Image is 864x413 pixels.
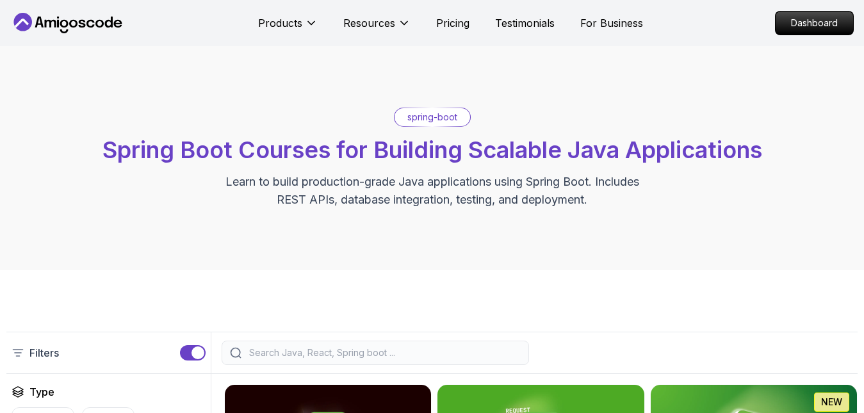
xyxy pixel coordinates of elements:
[436,15,469,31] a: Pricing
[29,384,54,400] h2: Type
[775,11,854,35] a: Dashboard
[495,15,555,31] a: Testimonials
[407,111,457,124] p: spring-boot
[258,15,318,41] button: Products
[258,15,302,31] p: Products
[102,136,762,164] span: Spring Boot Courses for Building Scalable Java Applications
[821,396,842,409] p: NEW
[29,345,59,360] p: Filters
[343,15,411,41] button: Resources
[217,173,648,209] p: Learn to build production-grade Java applications using Spring Boot. Includes REST APIs, database...
[343,15,395,31] p: Resources
[776,12,853,35] p: Dashboard
[247,346,521,359] input: Search Java, React, Spring boot ...
[580,15,643,31] a: For Business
